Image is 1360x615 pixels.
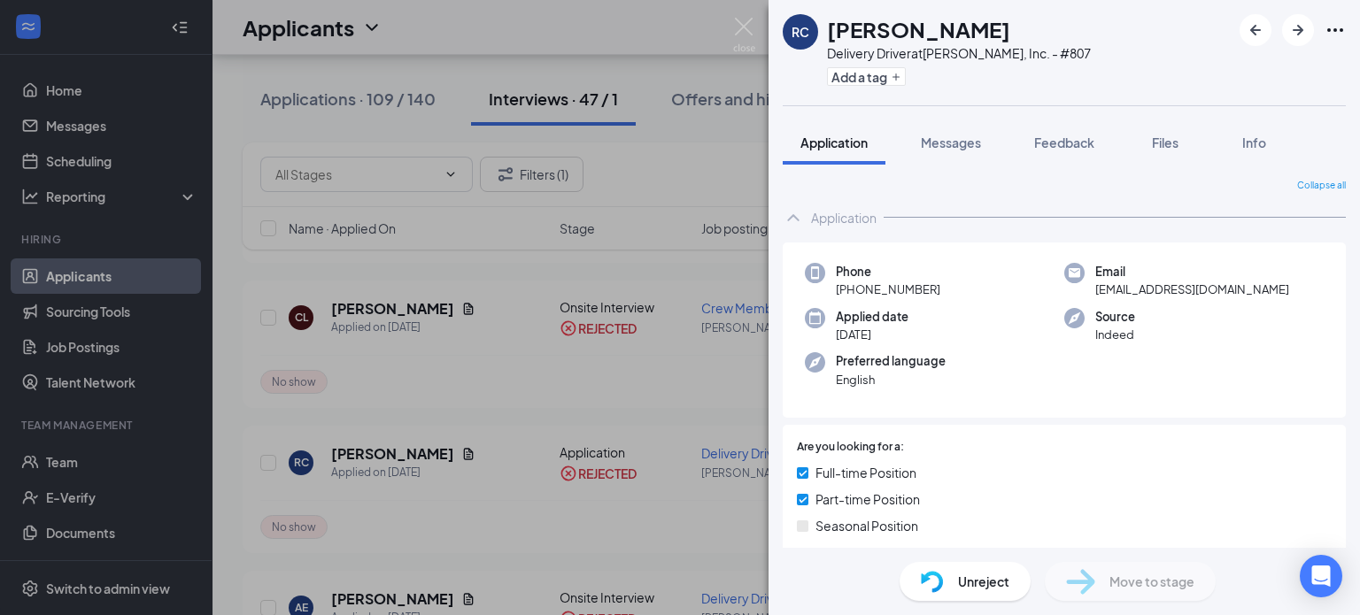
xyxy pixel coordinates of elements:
[836,371,946,388] span: English
[827,67,906,86] button: PlusAdd a tag
[958,572,1009,591] span: Unreject
[792,23,809,41] div: RC
[836,326,908,343] span: [DATE]
[1095,263,1289,281] span: Email
[1245,19,1266,41] svg: ArrowLeftNew
[1282,14,1314,46] button: ArrowRight
[815,463,916,482] span: Full-time Position
[1300,555,1342,597] div: Open Intercom Messenger
[1109,572,1194,591] span: Move to stage
[800,135,868,150] span: Application
[783,207,804,228] svg: ChevronUp
[1242,135,1266,150] span: Info
[827,14,1010,44] h1: [PERSON_NAME]
[836,352,946,370] span: Preferred language
[1095,326,1135,343] span: Indeed
[1034,135,1094,150] span: Feedback
[1240,14,1271,46] button: ArrowLeftNew
[891,72,901,82] svg: Plus
[836,308,908,326] span: Applied date
[836,263,940,281] span: Phone
[1287,19,1309,41] svg: ArrowRight
[1095,281,1289,298] span: [EMAIL_ADDRESS][DOMAIN_NAME]
[1325,19,1346,41] svg: Ellipses
[827,44,1091,62] div: Delivery Driver at [PERSON_NAME], Inc. - #807
[1095,308,1135,326] span: Source
[815,516,918,535] span: Seasonal Position
[836,281,940,298] span: [PHONE_NUMBER]
[811,209,877,227] div: Application
[797,439,904,456] span: Are you looking for a:
[815,489,920,509] span: Part-time Position
[1152,135,1178,150] span: Files
[921,135,981,150] span: Messages
[1297,179,1346,193] span: Collapse all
